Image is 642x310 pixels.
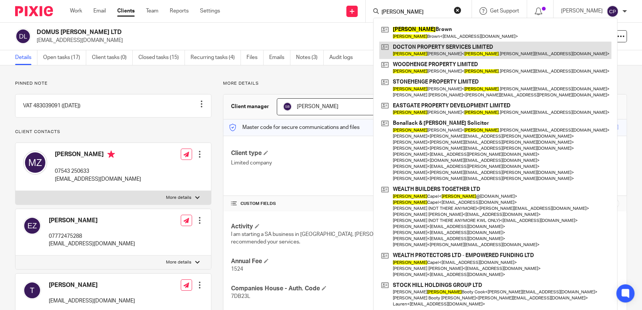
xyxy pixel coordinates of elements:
[23,281,41,299] img: svg%3E
[454,6,461,14] button: Clear
[231,149,425,157] h4: Client type
[283,102,292,111] img: svg%3E
[229,124,360,131] p: Master code for secure communications and files
[231,201,425,207] h4: CUSTOM FIELDS
[92,50,133,65] a: Client tasks (0)
[15,28,31,44] img: svg%3E
[49,297,135,305] p: [EMAIL_ADDRESS][DOMAIN_NAME]
[297,104,338,109] span: [PERSON_NAME]
[15,6,53,16] img: Pixie
[329,50,358,65] a: Audit logs
[117,7,135,15] a: Clients
[55,150,141,160] h4: [PERSON_NAME]
[231,159,425,167] p: Limited company
[107,150,115,158] i: Primary
[138,50,185,65] a: Closed tasks (15)
[93,7,106,15] a: Email
[49,217,135,225] h4: [PERSON_NAME]
[247,50,264,65] a: Files
[296,50,324,65] a: Notes (3)
[43,50,86,65] a: Open tasks (17)
[269,50,290,65] a: Emails
[231,257,425,265] h4: Annual Fee
[37,37,524,44] p: [EMAIL_ADDRESS][DOMAIN_NAME]
[55,167,141,175] p: 07543 250633
[49,232,135,240] p: 07772475288
[606,5,619,17] img: svg%3E
[49,281,135,289] h4: [PERSON_NAME]
[231,267,243,272] span: 1524
[166,259,191,265] p: More details
[166,195,191,201] p: More details
[191,50,241,65] a: Recurring tasks (4)
[146,7,158,15] a: Team
[15,50,37,65] a: Details
[231,285,425,293] h4: Companies House - Auth. Code
[490,8,519,14] span: Get Support
[231,103,269,110] h3: Client manager
[55,175,141,183] p: [EMAIL_ADDRESS][DOMAIN_NAME]
[49,240,135,248] p: [EMAIL_ADDRESS][DOMAIN_NAME]
[15,129,211,135] p: Client contacts
[561,7,603,15] p: [PERSON_NAME]
[15,81,211,87] p: Pinned note
[231,294,250,299] span: 7DB23L
[23,217,41,235] img: svg%3E
[231,232,406,245] span: I am starting a SA business in [GEOGRAPHIC_DATA], [PERSON_NAME] has recommended your services.
[37,28,426,36] h2: DOMUS [PERSON_NAME] LTD
[170,7,189,15] a: Reports
[23,150,47,175] img: svg%3E
[381,9,449,16] input: Search
[231,223,425,231] h4: Activity
[200,7,220,15] a: Settings
[223,81,627,87] p: More details
[70,7,82,15] a: Work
